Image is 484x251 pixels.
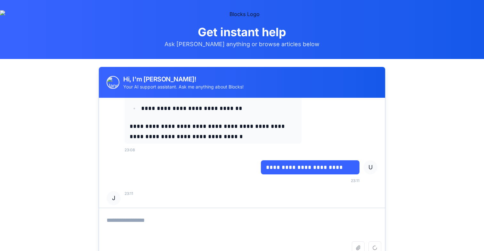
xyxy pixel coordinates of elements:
[123,75,244,84] div: Hi, I'm [PERSON_NAME]!
[123,84,244,90] div: Your AI support assistant. Ask me anything about Blocks!
[363,160,377,174] span: U
[107,191,121,205] span: J
[351,178,359,183] span: 23:11
[107,76,119,89] img: Jane
[125,191,133,196] span: 23:11
[125,147,135,153] span: 23:08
